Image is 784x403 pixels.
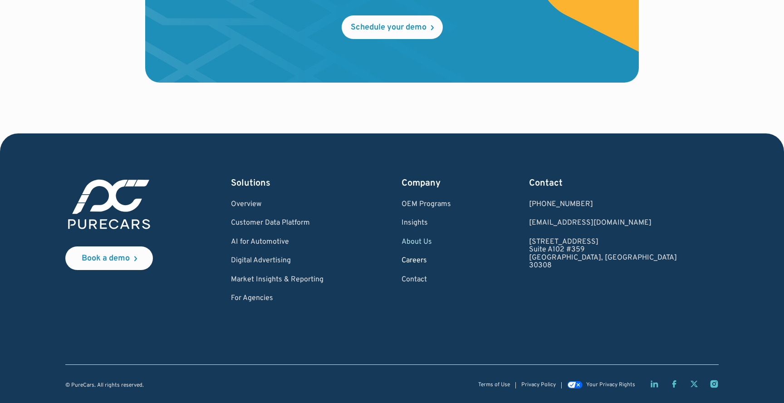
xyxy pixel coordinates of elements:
a: Privacy Policy [521,382,556,388]
div: Contact [529,177,677,190]
a: Customer Data Platform [231,219,323,227]
a: AI for Automotive [231,238,323,246]
div: Your Privacy Rights [586,382,635,388]
a: Contact [402,276,451,284]
a: LinkedIn page [650,379,659,388]
a: Your Privacy Rights [567,382,635,388]
a: Twitter X page [690,379,699,388]
a: Instagram page [710,379,719,388]
a: Insights [402,219,451,227]
a: For Agencies [231,295,323,303]
a: Book a demo [65,246,153,270]
a: About Us [402,238,451,246]
a: Schedule your demo [342,15,443,39]
div: Book a demo [82,255,130,263]
div: Schedule your demo [351,24,426,32]
a: [STREET_ADDRESS]Suite A102 #359[GEOGRAPHIC_DATA], [GEOGRAPHIC_DATA]30308 [529,238,677,270]
div: [PHONE_NUMBER] [529,201,677,209]
a: Facebook page [670,379,679,388]
a: Terms of Use [478,382,510,388]
div: Solutions [231,177,323,190]
a: Email us [529,219,677,227]
div: © PureCars. All rights reserved. [65,383,144,388]
a: OEM Programs [402,201,451,209]
img: purecars logo [65,177,153,232]
a: Digital Advertising [231,257,323,265]
a: Market Insights & Reporting [231,276,323,284]
a: Overview [231,201,323,209]
div: Company [402,177,451,190]
a: Careers [402,257,451,265]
